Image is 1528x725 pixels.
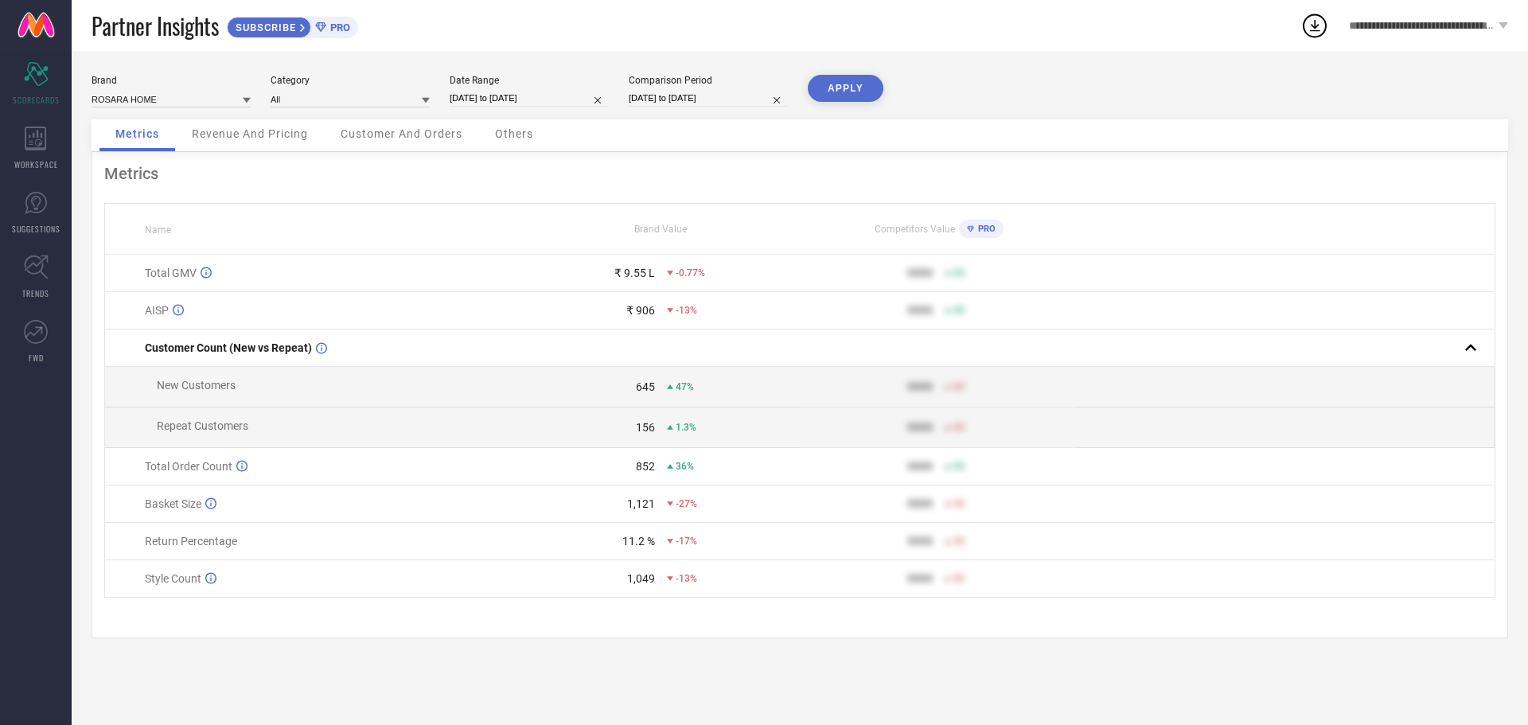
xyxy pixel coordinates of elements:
span: -13% [676,305,697,316]
div: Metrics [104,164,1495,183]
div: Comparison Period [629,75,788,86]
span: SUBSCRIBE [228,21,300,33]
span: 36% [676,461,694,472]
span: Metrics [115,127,159,140]
span: Return Percentage [145,535,237,548]
div: Open download list [1300,11,1329,40]
span: 50 [953,573,965,584]
span: 50 [953,381,965,392]
div: Brand [92,75,251,86]
span: Partner Insights [92,10,219,42]
div: 9999 [907,460,933,473]
span: AISP [145,304,169,317]
div: 9999 [907,421,933,434]
span: Repeat Customers [157,419,248,432]
span: Total Order Count [145,460,232,473]
span: 50 [953,536,965,547]
span: Total GMV [145,267,197,279]
div: ₹ 9.55 L [614,267,655,279]
span: Others [495,127,533,140]
span: -0.77% [676,267,705,279]
span: 50 [953,305,965,316]
span: Competitors Value [875,224,955,235]
span: FWD [29,352,44,364]
span: 50 [953,461,965,472]
div: 156 [636,421,655,434]
span: Customer Count (New vs Repeat) [145,341,312,354]
div: Category [271,75,430,86]
span: WORKSPACE [14,158,58,170]
a: SUBSCRIBEPRO [227,13,358,38]
div: 11.2 % [622,535,655,548]
div: 9999 [907,304,933,317]
span: TRENDS [22,287,49,299]
span: Revenue And Pricing [192,127,308,140]
span: PRO [974,224,996,234]
span: -27% [676,498,697,509]
span: New Customers [157,379,236,392]
button: APPLY [808,75,883,102]
div: 9999 [907,535,933,548]
div: ₹ 906 [626,304,655,317]
input: Select date range [450,90,609,107]
span: -17% [676,536,697,547]
span: Basket Size [145,497,201,510]
span: 50 [953,267,965,279]
div: 852 [636,460,655,473]
span: SUGGESTIONS [12,223,60,235]
span: Customer And Orders [341,127,462,140]
span: PRO [326,21,350,33]
span: -13% [676,573,697,584]
span: 47% [676,381,694,392]
span: Brand Value [634,224,687,235]
span: SCORECARDS [13,94,60,106]
span: 50 [953,498,965,509]
div: Date Range [450,75,609,86]
input: Select comparison period [629,90,788,107]
span: 50 [953,422,965,433]
span: Name [145,224,171,236]
div: 645 [636,380,655,393]
div: 1,121 [627,497,655,510]
span: Style Count [145,572,201,585]
div: 9999 [907,572,933,585]
div: 9999 [907,497,933,510]
div: 9999 [907,267,933,279]
div: 1,049 [627,572,655,585]
span: 1.3% [676,422,696,433]
div: 9999 [907,380,933,393]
